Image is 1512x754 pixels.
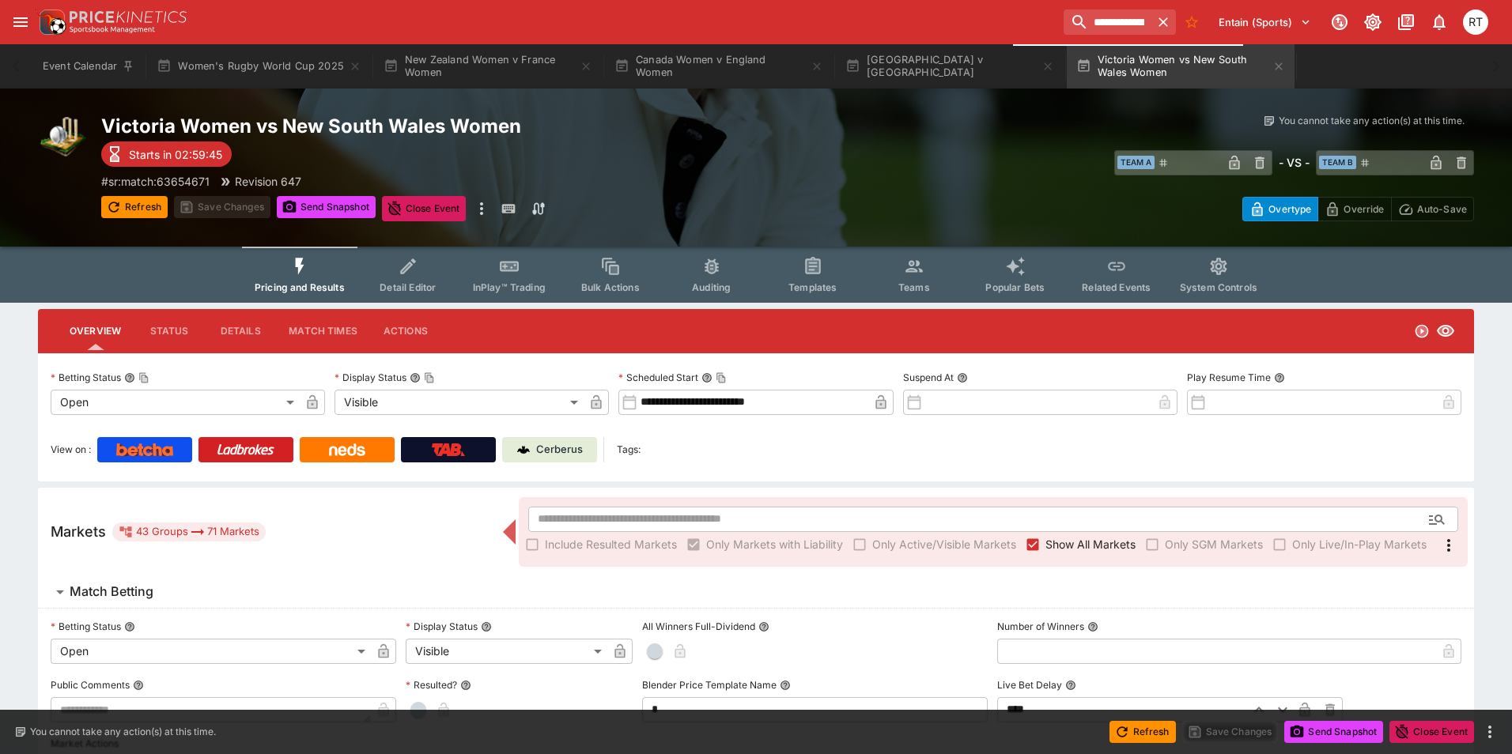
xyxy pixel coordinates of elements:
[424,372,435,383] button: Copy To Clipboard
[836,44,1064,89] button: [GEOGRAPHIC_DATA] v [GEOGRAPHIC_DATA]
[1458,5,1493,40] button: Richard Tatton
[51,620,121,633] p: Betting Status
[147,44,371,89] button: Women's Rugby World Cup 2025
[1319,156,1356,169] span: Team B
[277,196,376,218] button: Send Snapshot
[903,371,954,384] p: Suspend At
[898,281,930,293] span: Teams
[780,680,791,691] button: Blender Price Template Name
[406,620,478,633] p: Display Status
[872,536,1016,552] span: Only Active/Visible Markets
[502,437,597,462] a: Cerberus
[205,312,276,350] button: Details
[1187,371,1271,384] p: Play Resume Time
[1165,536,1263,552] span: Only SGM Markets
[997,678,1062,692] p: Live Bet Delay
[51,522,106,541] h5: Markets
[101,196,168,218] button: Refresh
[1325,8,1354,36] button: Connected to PK
[1392,8,1420,36] button: Documentation
[217,443,274,456] img: Ladbrokes
[1064,9,1151,35] input: search
[134,312,205,350] button: Status
[382,196,467,221] button: Close Event
[642,620,755,633] p: All Winners Full-Dividend
[51,371,121,384] p: Betting Status
[1344,201,1384,217] p: Override
[758,621,769,632] button: All Winners Full-Dividend
[138,372,149,383] button: Copy To Clipboard
[1268,201,1311,217] p: Overtype
[70,11,187,23] img: PriceKinetics
[235,173,301,190] p: Revision 647
[30,725,216,739] p: You cannot take any action(s) at this time.
[716,372,727,383] button: Copy To Clipboard
[70,26,155,33] img: Sportsbook Management
[1359,8,1387,36] button: Toggle light/dark mode
[1045,536,1136,552] span: Show All Markets
[35,6,66,38] img: PriceKinetics Logo
[335,390,584,415] div: Visible
[1423,505,1451,533] button: Open
[1179,9,1204,35] button: No Bookmarks
[1209,9,1321,35] button: Select Tenant
[1180,281,1257,293] span: System Controls
[1067,44,1295,89] button: Victoria Women vs New South Wales Women
[618,371,698,384] p: Scheduled Start
[997,620,1084,633] p: Number of Winners
[51,639,371,664] div: Open
[1279,114,1465,128] p: You cannot take any action(s) at this time.
[517,443,530,456] img: Cerberus
[788,281,837,293] span: Templates
[985,281,1045,293] span: Popular Bets
[1279,154,1310,171] h6: - VS -
[545,536,677,552] span: Include Resulted Markets
[242,247,1270,303] div: Event type filters
[374,44,602,89] button: New Zealand Women v France Women
[481,621,492,632] button: Display Status
[1414,323,1430,339] svg: Open
[1463,9,1488,35] div: Richard Tatton
[255,281,345,293] span: Pricing and Results
[1480,722,1499,741] button: more
[124,621,135,632] button: Betting Status
[472,196,491,221] button: more
[133,680,144,691] button: Public Comments
[276,312,370,350] button: Match Times
[957,372,968,383] button: Suspend At
[1389,721,1474,743] button: Close Event
[1292,536,1427,552] span: Only Live/In-Play Markets
[406,678,457,692] p: Resulted?
[1425,8,1453,36] button: Notifications
[101,173,210,190] p: Copy To Clipboard
[370,312,441,350] button: Actions
[701,372,713,383] button: Scheduled StartCopy To Clipboard
[51,437,91,462] label: View on :
[124,372,135,383] button: Betting StatusCopy To Clipboard
[692,281,731,293] span: Auditing
[380,281,436,293] span: Detail Editor
[51,678,130,692] p: Public Comments
[1436,322,1455,341] svg: Visible
[1117,156,1155,169] span: Team A
[581,281,640,293] span: Bulk Actions
[1109,721,1176,743] button: Refresh
[460,680,471,691] button: Resulted?
[473,281,546,293] span: InPlay™ Trading
[1417,201,1467,217] p: Auto-Save
[1284,721,1383,743] button: Send Snapshot
[51,390,300,415] div: Open
[1439,536,1458,555] svg: More
[38,114,89,164] img: cricket.png
[617,437,641,462] label: Tags:
[335,371,406,384] p: Display Status
[1087,621,1098,632] button: Number of Winners
[605,44,833,89] button: Canada Women v England Women
[129,146,222,163] p: Starts in 02:59:45
[1242,197,1318,221] button: Overtype
[6,8,35,36] button: open drawer
[706,536,843,552] span: Only Markets with Liability
[1242,197,1474,221] div: Start From
[410,372,421,383] button: Display StatusCopy To Clipboard
[1065,680,1076,691] button: Live Bet Delay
